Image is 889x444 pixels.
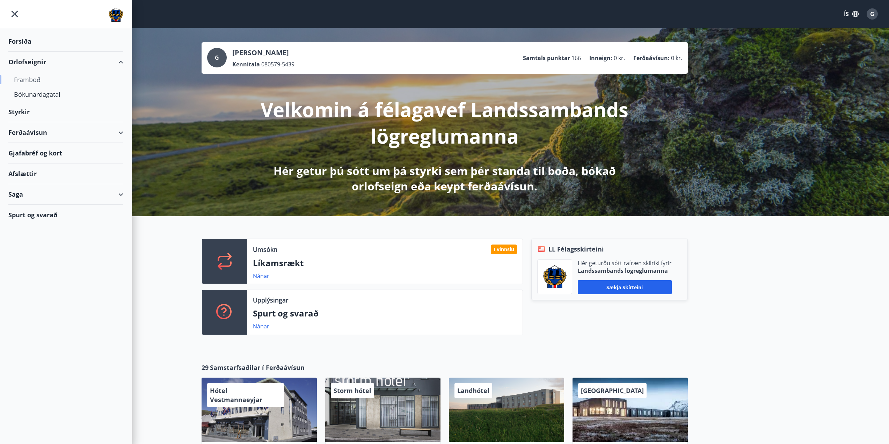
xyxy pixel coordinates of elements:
p: Hér getur þú sótt um þá styrki sem þér standa til boða, bókað orlofseign eða keypt ferðaávísun. [260,163,629,194]
p: Velkomin á félagavef Landssambands lögreglumanna [260,96,629,149]
span: G [870,10,874,18]
p: [PERSON_NAME] [232,48,294,58]
span: 166 [571,54,581,62]
span: LL Félagsskírteini [548,245,604,254]
div: Bókunardagatal [14,87,118,102]
p: Kennitala [232,60,260,68]
div: Saga [8,184,123,205]
div: Ferðaávísun [8,122,123,143]
p: Landssambands lögreglumanna [578,267,672,275]
button: menu [8,8,21,20]
img: union_logo [109,8,123,22]
p: Líkamsrækt [253,257,517,269]
div: Orlofseignir [8,52,123,72]
button: G [864,6,881,22]
span: G [215,54,219,61]
div: Framboð [14,72,118,87]
span: Hótel Vestmannaeyjar [210,386,262,404]
span: 0 kr. [614,54,625,62]
a: Nánar [253,272,269,280]
a: Nánar [253,322,269,330]
button: Sækja skírteini [578,280,672,294]
p: Spurt og svarað [253,307,517,319]
div: Forsíða [8,31,123,52]
p: Upplýsingar [253,296,288,305]
span: Samstarfsaðilar í Ferðaávísun [210,363,305,372]
p: Umsókn [253,245,277,254]
span: Storm hótel [334,386,371,395]
div: Afslættir [8,163,123,184]
p: Ferðaávísun : [633,54,670,62]
button: ÍS [840,8,862,20]
span: [GEOGRAPHIC_DATA] [581,386,644,395]
p: Hér geturðu sótt rafræn skilríki fyrir [578,259,672,267]
span: 0 kr. [671,54,682,62]
div: Gjafabréf og kort [8,143,123,163]
p: Inneign : [589,54,612,62]
img: 1cqKbADZNYZ4wXUG0EC2JmCwhQh0Y6EN22Kw4FTY.png [543,265,567,288]
span: 29 [202,363,209,372]
span: Landhótel [457,386,489,395]
div: Styrkir [8,102,123,122]
div: Spurt og svarað [8,205,123,225]
div: Í vinnslu [491,245,517,254]
p: Samtals punktar [523,54,570,62]
span: 080579-5439 [261,60,294,68]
